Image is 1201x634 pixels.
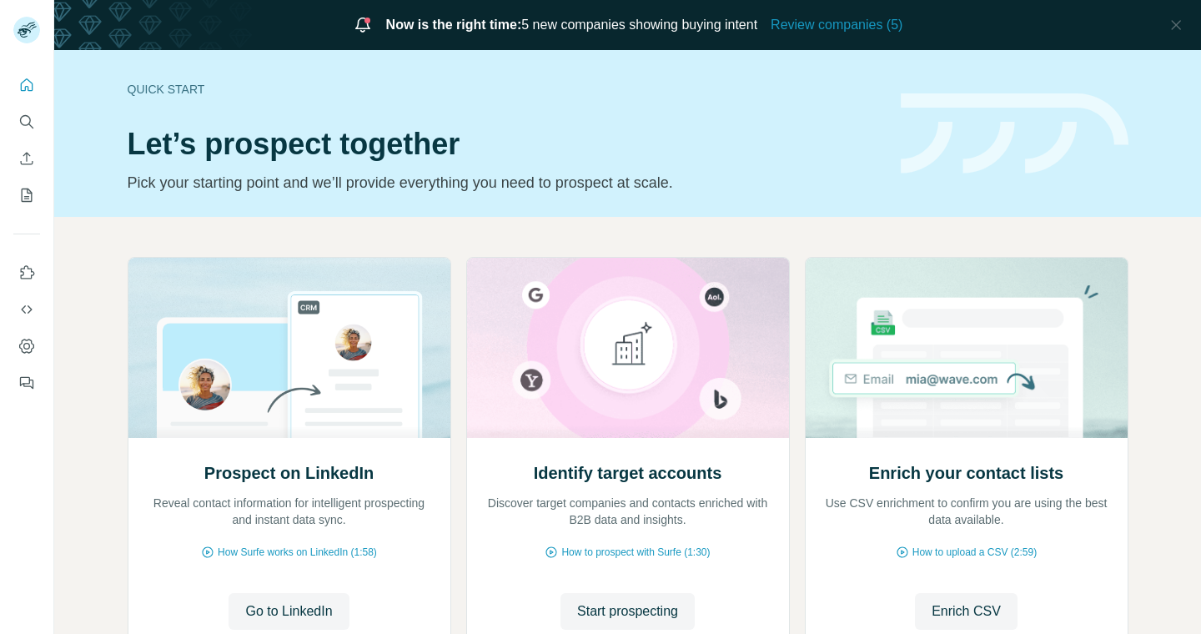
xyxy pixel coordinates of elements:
img: banner [901,93,1128,174]
button: Enrich CSV [13,143,40,174]
button: Go to LinkedIn [229,593,349,630]
span: 5 new companies showing buying intent [386,15,758,35]
p: Discover target companies and contacts enriched with B2B data and insights. [484,495,772,528]
h1: Let’s prospect together [128,128,881,161]
span: How Surfe works on LinkedIn (1:58) [218,545,377,560]
button: My lists [13,180,40,210]
img: Prospect on LinkedIn [128,258,451,438]
span: Start prospecting [577,601,678,621]
p: Pick your starting point and we’ll provide everything you need to prospect at scale. [128,171,881,194]
img: Enrich your contact lists [805,258,1128,438]
button: Feedback [13,368,40,398]
p: Use CSV enrichment to confirm you are using the best data available. [822,495,1111,528]
span: Enrich CSV [932,601,1001,621]
span: Now is the right time: [386,18,522,32]
button: Review companies (5) [771,15,902,35]
h2: Enrich your contact lists [869,461,1063,485]
h2: Prospect on LinkedIn [204,461,374,485]
button: Search [13,107,40,137]
span: How to upload a CSV (2:59) [912,545,1037,560]
button: Use Surfe API [13,294,40,325]
span: Go to LinkedIn [245,601,332,621]
button: Dashboard [13,331,40,361]
img: Identify target accounts [466,258,790,438]
button: Quick start [13,70,40,100]
div: Quick start [128,81,881,98]
button: Use Surfe on LinkedIn [13,258,40,288]
button: Start prospecting [560,593,695,630]
span: How to prospect with Surfe (1:30) [561,545,710,560]
h2: Identify target accounts [534,461,722,485]
p: Reveal contact information for intelligent prospecting and instant data sync. [145,495,434,528]
button: Enrich CSV [915,593,1018,630]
